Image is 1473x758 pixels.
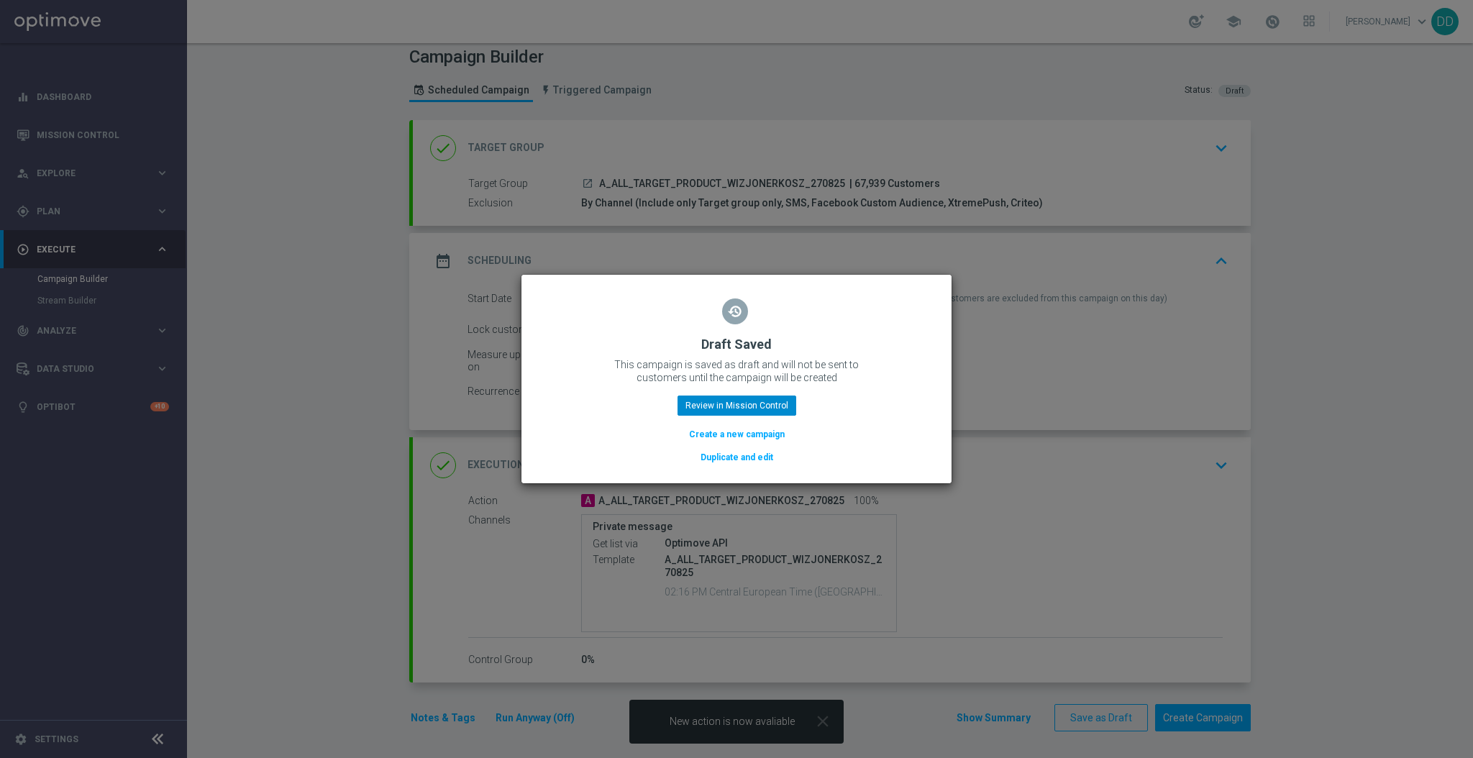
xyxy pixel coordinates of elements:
button: Create a new campaign [688,426,786,442]
h2: Draft Saved [701,336,772,353]
i: restore [722,298,748,324]
button: Duplicate and edit [699,449,775,465]
button: Review in Mission Control [678,396,796,416]
p: This campaign is saved as draft and will not be sent to customers until the campaign will be created [593,358,880,384]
